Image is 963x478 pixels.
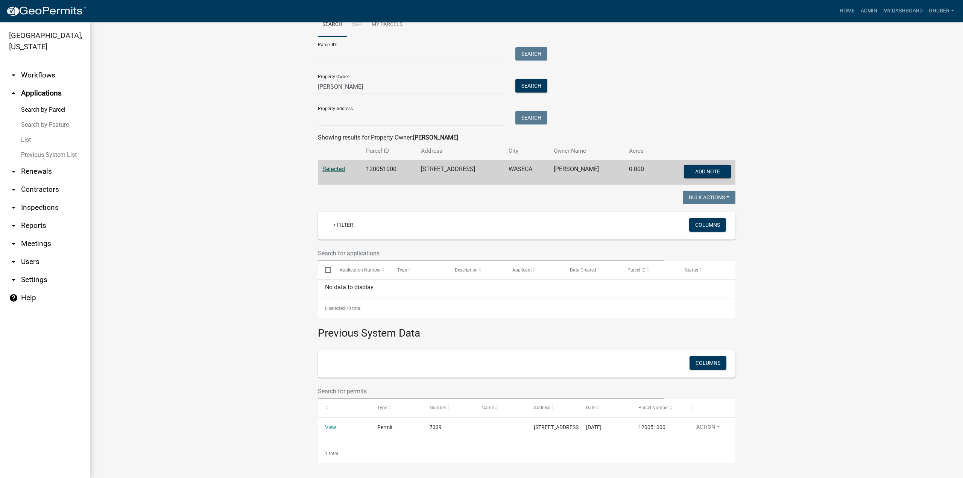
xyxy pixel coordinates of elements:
datatable-header-cell: Parcel Number [631,399,684,417]
datatable-header-cell: Status [678,261,735,279]
span: Parcel ID [627,267,646,273]
i: help [9,293,18,302]
span: Type [377,405,387,410]
th: Acres [624,142,658,160]
a: + Filter [327,218,359,232]
a: Selected [322,165,345,173]
datatable-header-cell: Type [370,399,422,417]
span: Permit [377,424,393,430]
datatable-header-cell: Description [448,261,505,279]
span: 1/1/2023 [586,424,601,430]
a: My Parcels [367,13,407,37]
th: City [504,142,550,160]
span: Name [481,405,494,410]
datatable-header-cell: Parcel ID [620,261,678,279]
datatable-header-cell: Name [474,399,527,417]
a: Search [318,13,347,37]
span: Status [685,267,698,273]
button: Search [515,111,547,124]
div: Showing results for Property Owner: [318,133,735,142]
span: Description [455,267,478,273]
i: arrow_drop_down [9,203,18,212]
th: Owner Name [549,142,624,160]
a: Admin [858,4,880,18]
span: Date Created [570,267,596,273]
th: Address [416,142,504,160]
div: 1 total [318,444,735,463]
datatable-header-cell: Address [527,399,579,417]
button: Columns [690,356,726,370]
i: arrow_drop_down [9,185,18,194]
datatable-header-cell: Number [422,399,475,417]
span: 37790 STATE HWY 13 WASECA, MN 56093 [534,424,580,430]
button: Add Note [684,165,731,178]
button: Search [515,47,547,61]
input: Search for permits [318,384,664,399]
datatable-header-cell: Application Number [332,261,390,279]
span: Applicant [512,267,532,273]
a: View [325,424,336,430]
span: 7339 [430,424,442,430]
span: Date [586,405,595,410]
td: [PERSON_NAME] [549,160,624,185]
div: 0 total [318,299,735,318]
datatable-header-cell: Date Created [563,261,620,279]
i: arrow_drop_down [9,71,18,80]
i: arrow_drop_down [9,275,18,284]
datatable-header-cell: Date [579,399,631,417]
button: Bulk Actions [683,191,735,204]
div: No data to display [318,280,735,299]
span: Add Note [695,168,720,175]
span: 120051000 [638,424,665,430]
button: Search [515,79,547,93]
datatable-header-cell: Select [318,261,332,279]
a: GHuber [926,4,957,18]
input: Search for applications [318,246,664,261]
span: Address [534,405,550,410]
h3: Previous System Data [318,318,735,341]
td: WASECA [504,160,550,185]
th: Parcel ID [362,142,416,160]
td: 0.000 [624,160,658,185]
datatable-header-cell: Applicant [505,261,563,279]
datatable-header-cell: Type [390,261,447,279]
i: arrow_drop_down [9,257,18,266]
span: Application Number [340,267,381,273]
i: arrow_drop_down [9,167,18,176]
td: [STREET_ADDRESS] [416,160,504,185]
span: 0 selected / [325,306,348,311]
i: arrow_drop_down [9,221,18,230]
span: Parcel Number [638,405,669,410]
button: Columns [689,218,726,232]
a: My Dashboard [880,4,926,18]
strong: [PERSON_NAME] [413,134,458,141]
span: Type [397,267,407,273]
i: arrow_drop_down [9,239,18,248]
span: Number [430,405,446,410]
a: Home [837,4,858,18]
button: Action [690,423,726,434]
td: 120051000 [362,160,416,185]
i: arrow_drop_up [9,89,18,98]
